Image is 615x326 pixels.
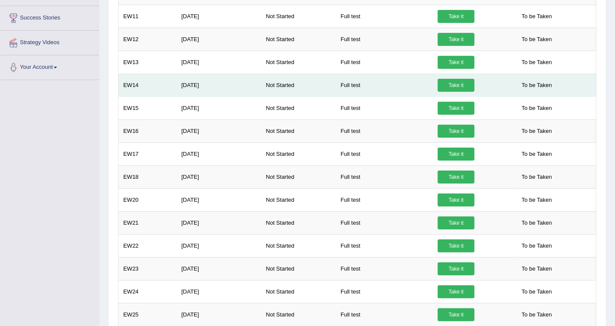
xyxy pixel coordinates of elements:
td: [DATE] [176,119,261,142]
span: To be Taken [517,171,556,184]
td: Not Started [261,5,336,28]
td: Full test [336,257,433,280]
td: Not Started [261,257,336,280]
a: Take it [438,262,474,275]
td: [DATE] [176,165,261,188]
td: Full test [336,234,433,257]
a: Strategy Videos [0,31,99,52]
td: [DATE] [176,280,261,303]
td: Not Started [261,165,336,188]
td: [DATE] [176,51,261,74]
td: EW16 [119,119,177,142]
td: Not Started [261,188,336,211]
td: Full test [336,28,433,51]
td: EW15 [119,97,177,119]
a: Take it [438,79,474,92]
span: To be Taken [517,285,556,298]
td: Not Started [261,280,336,303]
a: Take it [438,171,474,184]
span: To be Taken [517,194,556,207]
a: Your Account [0,55,99,77]
td: EW11 [119,5,177,28]
td: Not Started [261,211,336,234]
td: Full test [336,211,433,234]
a: Take it [438,194,474,207]
span: To be Taken [517,33,556,46]
td: EW25 [119,303,177,326]
td: [DATE] [176,5,261,28]
span: To be Taken [517,102,556,115]
td: Full test [336,119,433,142]
td: Full test [336,165,433,188]
td: [DATE] [176,188,261,211]
td: Full test [336,280,433,303]
a: Take it [438,10,474,23]
span: To be Taken [517,56,556,69]
td: Full test [336,74,433,97]
td: EW12 [119,28,177,51]
a: Take it [438,308,474,321]
a: Take it [438,102,474,115]
td: Not Started [261,234,336,257]
td: [DATE] [176,211,261,234]
td: [DATE] [176,28,261,51]
a: Take it [438,33,474,46]
td: EW18 [119,165,177,188]
td: Full test [336,5,433,28]
td: EW23 [119,257,177,280]
td: Not Started [261,119,336,142]
td: EW14 [119,74,177,97]
span: To be Taken [517,262,556,275]
td: Not Started [261,28,336,51]
span: To be Taken [517,239,556,252]
td: Full test [336,97,433,119]
td: Not Started [261,142,336,165]
span: To be Taken [517,79,556,92]
td: [DATE] [176,303,261,326]
td: [DATE] [176,234,261,257]
td: Not Started [261,303,336,326]
span: To be Taken [517,125,556,138]
a: Take it [438,216,474,229]
a: Take it [438,56,474,69]
td: EW17 [119,142,177,165]
td: Full test [336,142,433,165]
a: Take it [438,239,474,252]
span: To be Taken [517,216,556,229]
span: To be Taken [517,308,556,321]
td: Not Started [261,51,336,74]
a: Take it [438,148,474,161]
td: Not Started [261,74,336,97]
span: To be Taken [517,148,556,161]
a: Take it [438,125,474,138]
a: Take it [438,285,474,298]
td: EW13 [119,51,177,74]
a: Success Stories [0,6,99,28]
td: EW21 [119,211,177,234]
td: Full test [336,51,433,74]
td: EW22 [119,234,177,257]
td: [DATE] [176,142,261,165]
span: To be Taken [517,10,556,23]
td: Not Started [261,97,336,119]
td: [DATE] [176,74,261,97]
td: Full test [336,188,433,211]
td: EW24 [119,280,177,303]
td: [DATE] [176,257,261,280]
td: EW20 [119,188,177,211]
td: [DATE] [176,97,261,119]
td: Full test [336,303,433,326]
